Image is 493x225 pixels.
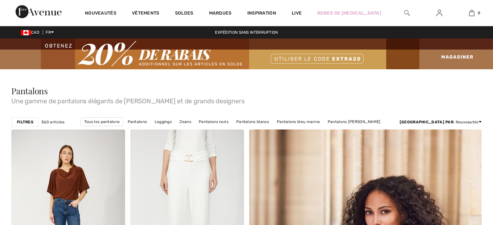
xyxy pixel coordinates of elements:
a: Pantalons noirs [195,118,232,126]
a: Robes de [MEDICAL_DATA] [317,10,381,17]
img: Mes infos [437,9,442,17]
span: Inspiration [247,10,276,17]
a: Jeans [176,118,194,126]
a: Tous les pantalons [81,117,123,126]
img: recherche [404,9,410,17]
a: Vêtements [132,10,159,17]
img: Canadian Dollar [21,30,31,35]
span: Une gamme de pantalons élégants de [PERSON_NAME] et de grands designers [11,95,482,104]
a: Marques [209,10,232,17]
a: Pantalons [PERSON_NAME] [324,118,384,126]
a: 8 [456,9,487,17]
a: Soldes [175,10,194,17]
strong: Filtres [17,119,33,125]
strong: [GEOGRAPHIC_DATA] par [400,120,453,124]
a: Pantalons [124,118,150,126]
a: Live [292,10,302,17]
span: 560 articles [41,119,65,125]
a: Nouveautés [85,10,116,17]
img: Mon panier [469,9,475,17]
img: 1ère Avenue [16,5,62,18]
span: 8 [478,10,480,16]
span: FR [46,30,54,35]
div: : Nouveautés [400,119,482,125]
span: CAD [21,30,42,35]
a: Pantalons bleu marine [274,118,323,126]
a: Pantalons [PERSON_NAME] [203,126,262,135]
span: Pantalons [11,85,48,96]
a: Pantalons blancs [233,118,273,126]
a: Se connecter [431,9,447,17]
iframe: Ouvre un widget dans lequel vous pouvez chatter avec l’un de nos agents [452,176,487,193]
a: Leggings [151,118,175,126]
